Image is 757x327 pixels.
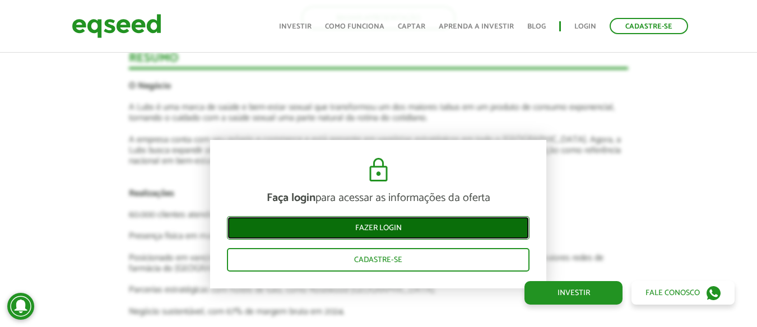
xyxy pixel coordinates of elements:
[72,11,161,41] img: EqSeed
[279,23,312,30] a: Investir
[398,23,425,30] a: Captar
[439,23,514,30] a: Aprenda a investir
[267,189,315,207] strong: Faça login
[227,216,530,240] a: Fazer login
[365,157,392,184] img: cadeado.svg
[527,23,546,30] a: Blog
[631,281,735,305] a: Fale conosco
[610,18,688,34] a: Cadastre-se
[325,23,384,30] a: Como funciona
[227,191,530,205] p: para acessar as informações da oferta
[524,281,623,305] a: Investir
[227,248,530,272] a: Cadastre-se
[574,23,596,30] a: Login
